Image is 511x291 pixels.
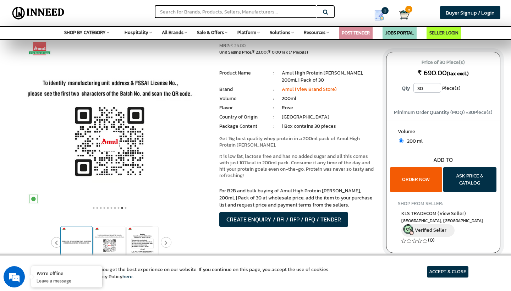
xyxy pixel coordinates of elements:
[61,226,92,258] img: Amul High Protein Rose Lassi, 200mL
[120,204,124,212] button: 9
[401,210,466,217] span: KLS TRADECOM
[443,167,496,192] button: ASK PRICE & CATALOG
[252,49,267,55] span: ₹ 23.00
[230,42,246,49] span: ₹ 25.00
[398,128,489,137] label: Volume
[110,204,113,212] button: 6
[401,210,485,237] a: KLS TRADECOM (View Seller) [GEOGRAPHIC_DATA], [GEOGRAPHIC_DATA] Verified Seller
[12,43,30,46] img: logo_Zg8I0qSkbAqR2WFHt3p6CTuqpyXMFPubPcD2OT02zFN43Cy9FUNNG3NEPhM_Q1qe_.png
[427,266,468,278] article: ACCEPT & CLOSE
[415,226,446,234] span: Verified Seller
[237,29,256,36] span: Platform
[116,4,133,21] div: Minimize live chat window
[197,29,224,36] span: Sale & Offers
[51,237,62,248] button: Previous
[219,153,375,179] p: It is low fat, lactose free and has no added sugar and all this comes with just 107kcal in 200ml ...
[399,10,410,20] img: Cart
[15,89,124,161] span: We are offline. Please leave us a message.
[468,109,474,116] span: 30
[282,70,375,84] li: Amul High Protein [PERSON_NAME], 200mL | Pack of 30
[268,49,281,55] span: ₹ 0.00
[266,95,282,102] li: :
[117,204,120,212] button: 8
[417,67,447,78] span: ₹ 690.00
[266,104,282,111] li: :
[10,4,67,22] img: Inneed.Market
[64,29,106,36] span: SHOP BY CATEGORY
[219,136,375,148] p: Get 15g best quality whey protein in a 200ml pack of Amul High Protein [PERSON_NAME].
[219,42,375,49] div: MRP:
[219,104,266,111] li: Flavor
[394,109,493,116] span: Minimum Order Quantity (MOQ) = Piece(s)
[219,123,266,130] li: Package Content
[103,204,106,212] button: 4
[440,6,500,19] a: Buyer Signup / Login
[270,29,290,36] span: Solutions
[219,95,266,102] li: Volume
[342,29,370,36] a: POST TENDER
[94,226,125,258] img: Amul High Protein Rose Lassi, 200mL
[428,236,435,244] a: (0)
[282,104,375,111] li: Rose
[219,70,266,77] li: Product Name
[282,95,375,102] li: 200ml
[282,123,375,130] li: 1 Box contains 30 pieces
[37,40,119,49] div: Leave a message
[442,83,461,94] span: Piece(s)
[282,86,337,93] a: Amul (View Brand Store)
[398,201,489,206] h4: SHOP FROM SELLER:
[374,10,385,21] img: Show My Quotes
[162,29,183,36] span: All Brands
[219,49,375,55] div: Unit Selling Price: ( Tax )
[124,204,127,212] button: 10
[161,237,171,248] button: Next
[399,83,413,94] label: Qty
[219,187,375,209] p: For B2B and bulk buying of Amul High Protein [PERSON_NAME], 200mL | Pack of 30 at wholesale price...
[43,266,330,280] article: We use cookies to ensure you get the best experience on our website. If you continue on this page...
[385,29,414,36] a: JOBS PORTAL
[282,114,375,121] li: [GEOGRAPHIC_DATA]
[290,49,308,55] span: / Piece(s)
[266,123,282,130] li: :
[37,270,97,276] div: We're offline
[446,9,495,17] span: Buyer Signup / Login
[390,167,442,192] button: ORDER NOW
[393,57,494,68] span: Price of 30 Piece(s)
[447,70,469,77] span: (tax excl.)
[381,7,389,14] span: 0
[99,204,103,212] button: 3
[266,86,282,93] li: :
[266,114,282,121] li: :
[106,204,110,212] button: 5
[37,278,97,284] p: Leave a message
[399,7,404,23] a: Cart 0
[403,224,414,235] img: inneed-verified-seller-icon.png
[49,186,54,191] img: salesiqlogo_leal7QplfZFryJ6FIlVepeu7OftD7mt8q6exU6-34PB8prfIgodN67KcxXM9Y7JQ_.png
[127,226,158,258] img: Amul High Protein Rose Lassi, 200mL
[403,137,423,145] span: 200 ml
[429,29,458,36] a: SELLER LOGIN
[113,204,117,212] button: 7
[386,156,500,164] div: ADD TO
[125,29,148,36] span: Hospitality
[56,186,90,191] em: Driven by SalesIQ
[4,194,135,219] textarea: Type your message and click 'Submit'
[401,218,485,224] span: East Delhi
[92,204,95,212] button: 1
[304,29,325,36] span: Resources
[95,204,99,212] button: 2
[219,86,266,93] li: Brand
[219,212,348,227] button: CREATE ENQUIRY / RFI / RFP / RFQ / TENDER
[219,114,266,121] li: Country of Origin
[155,5,317,18] input: Search for Brands, Products, Sellers, Manufacturers...
[21,34,198,212] img: Amul High Protein Rose Lassi, 200mL
[122,273,133,280] a: here
[405,6,412,13] span: 0
[104,219,129,228] em: Submit
[366,7,399,23] a: my Quotes 0
[266,70,282,77] li: :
